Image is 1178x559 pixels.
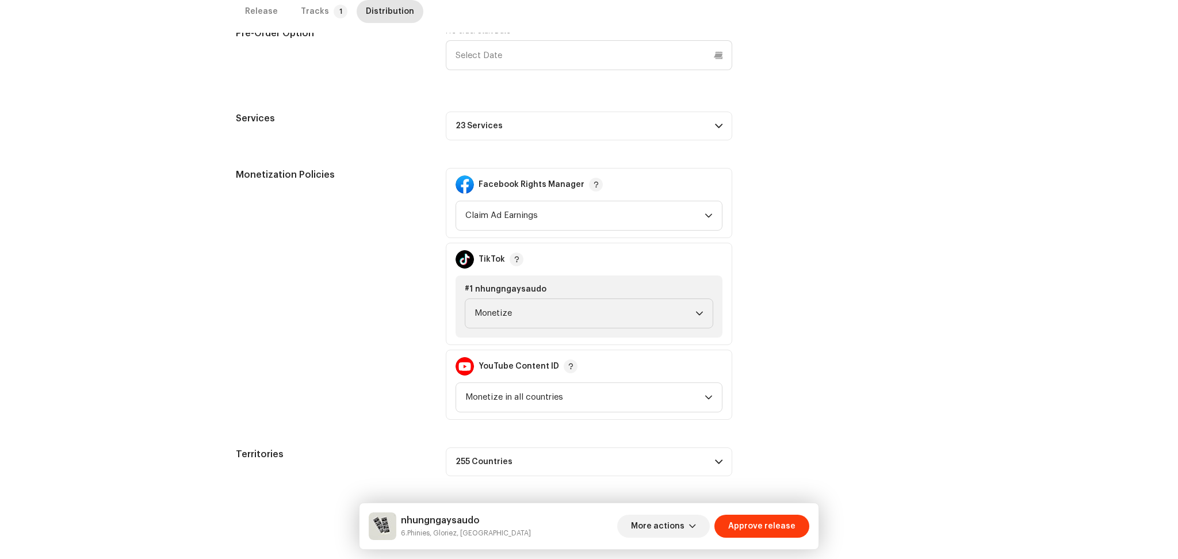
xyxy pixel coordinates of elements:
[236,26,427,40] h5: Pre-Order Option
[236,447,427,461] h5: Territories
[479,180,584,189] strong: Facebook Rights Manager
[714,515,809,538] button: Approve release
[705,201,713,230] div: dropdown trigger
[479,255,505,264] strong: TikTok
[695,299,703,328] div: dropdown trigger
[479,362,559,371] strong: YouTube Content ID
[236,168,427,182] h5: Monetization Policies
[236,112,427,125] h5: Services
[475,299,695,328] span: Monetize
[446,447,732,476] p-accordion-header: 255 Countries
[705,383,713,412] div: dropdown trigger
[728,515,795,538] span: Approve release
[465,285,713,294] div: #1 nhungngaysaudo
[631,515,684,538] span: More actions
[617,515,710,538] button: More actions
[465,201,705,230] span: Claim Ad Earnings
[446,112,732,140] p-accordion-header: 23 Services
[401,527,531,539] small: nhungngaysaudo
[465,383,705,412] span: Monetize in all countries
[401,514,531,527] h5: nhungngaysaudo
[369,512,396,540] img: 2bc53146-647d-428f-a679-d151bfaa202a
[446,40,732,70] input: Select Date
